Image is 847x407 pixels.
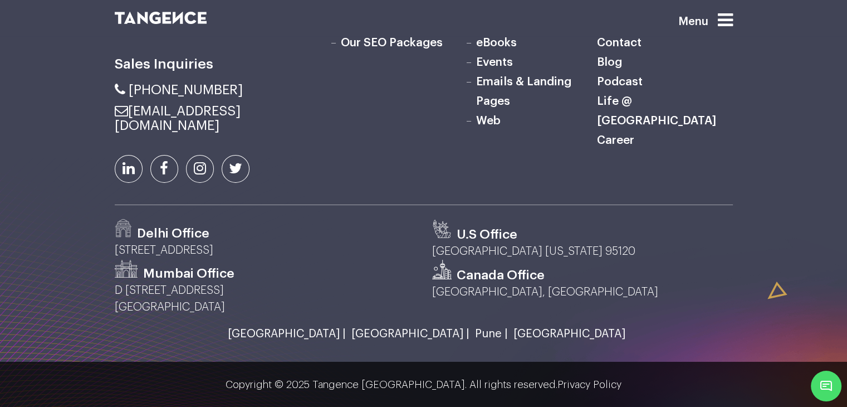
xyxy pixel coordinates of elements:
h3: Mumbai Office [143,265,234,282]
a: Podcast [597,76,643,88]
a: Web [476,115,501,127]
a: Emails & Landing Pages [476,76,571,107]
a: [EMAIL_ADDRESS][DOMAIN_NAME] [115,104,241,132]
a: [GEOGRAPHIC_DATA] [508,328,625,340]
a: eBooks [476,37,517,49]
p: [GEOGRAPHIC_DATA], [GEOGRAPHIC_DATA] [432,284,733,301]
a: [GEOGRAPHIC_DATA] | [222,328,346,340]
a: Privacy Policy [557,380,621,390]
span: [PHONE_NUMBER] [129,83,243,96]
img: Path-529.png [115,219,132,238]
a: [GEOGRAPHIC_DATA] | [346,328,469,340]
p: D [STREET_ADDRESS] [GEOGRAPHIC_DATA] [115,282,415,316]
span: Chat Widget [811,371,841,401]
p: [GEOGRAPHIC_DATA] [US_STATE] 95120 [432,243,733,260]
a: Blog [597,56,622,68]
p: [STREET_ADDRESS] [115,242,415,259]
a: Contact [597,37,642,49]
img: us.svg [432,219,452,239]
a: [PHONE_NUMBER] [115,83,243,96]
a: Our SEO Packages [341,37,443,49]
h3: U.S Office [457,226,517,243]
h3: Delhi Office [137,225,209,242]
h3: Canada Office [457,267,545,284]
img: canada.svg [432,260,452,279]
img: Path-530.png [115,260,138,278]
a: Pune | [469,328,508,340]
a: Career [597,134,634,146]
h6: Sales Inquiries [115,52,310,76]
a: Events [476,56,513,68]
a: Life @ [GEOGRAPHIC_DATA] [597,95,716,127]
